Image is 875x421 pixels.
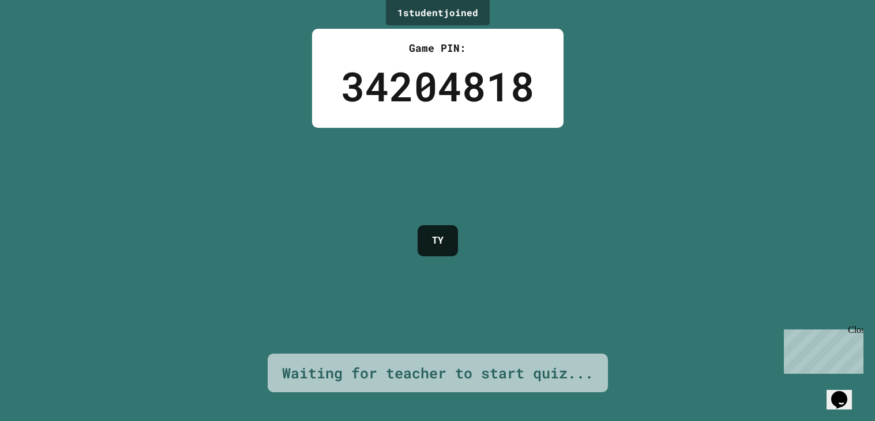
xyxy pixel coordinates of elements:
div: Game PIN: [341,40,535,56]
iframe: chat widget [779,325,863,374]
div: Chat with us now!Close [5,5,80,73]
h4: TY [432,234,444,248]
iframe: chat widget [827,375,863,409]
div: 34204818 [341,56,535,116]
div: Waiting for teacher to start quiz... [282,362,594,384]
